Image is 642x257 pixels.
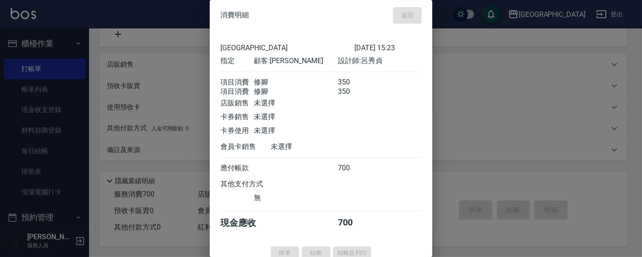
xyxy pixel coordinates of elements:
div: 未選擇 [254,99,337,108]
div: 卡券使用 [220,126,254,136]
div: 店販銷售 [220,99,254,108]
div: [DATE] 15:23 [354,44,422,52]
div: 其他支付方式 [220,180,288,189]
div: 現金應收 [220,217,271,229]
div: 700 [338,164,371,173]
div: 修腳 [254,78,337,87]
div: 設計師: 呂秀貞 [338,56,422,66]
div: 未選擇 [254,112,337,122]
div: 未選擇 [271,142,354,152]
div: 會員卡銷售 [220,142,271,152]
div: 指定 [220,56,254,66]
div: [GEOGRAPHIC_DATA] [220,44,354,52]
div: 無 [254,193,337,203]
span: 消費明細 [220,11,249,20]
div: 未選擇 [254,126,337,136]
div: 項目消費 [220,87,254,96]
div: 應付帳款 [220,164,254,173]
div: 項目消費 [220,78,254,87]
div: 700 [338,217,371,229]
div: 350 [338,87,371,96]
div: 卡券銷售 [220,112,254,122]
div: 350 [338,78,371,87]
div: 修腳 [254,87,337,96]
div: 顧客: [PERSON_NAME] [254,56,337,66]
